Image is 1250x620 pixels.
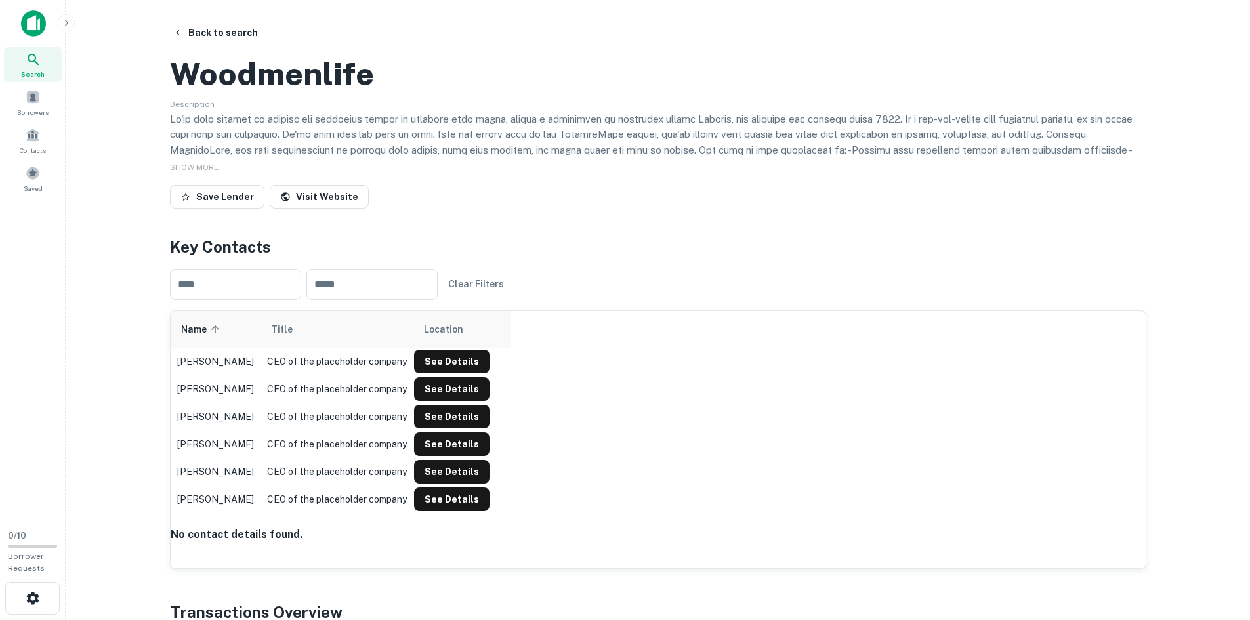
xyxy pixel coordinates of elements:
[260,375,413,403] td: CEO of the placeholder company
[270,185,369,209] a: Visit Website
[171,430,260,458] td: [PERSON_NAME]
[414,460,490,484] button: See Details
[260,486,413,513] td: CEO of the placeholder company
[171,527,1146,543] h4: No contact details found.
[443,272,509,296] button: Clear Filters
[260,403,413,430] td: CEO of the placeholder company
[4,161,62,196] a: Saved
[171,458,260,486] td: [PERSON_NAME]
[171,311,1146,557] div: scrollable content
[413,311,490,348] th: Location
[260,348,413,375] td: CEO of the placeholder company
[24,183,43,194] span: Saved
[20,145,46,155] span: Contacts
[414,405,490,428] button: See Details
[260,311,413,348] th: Title
[260,458,413,486] td: CEO of the placeholder company
[414,487,490,511] button: See Details
[21,69,45,79] span: Search
[414,432,490,456] button: See Details
[170,112,1146,266] p: Lo'ip dolo sitamet co adipisc eli seddoeius tempor in utlabore etdo magna, aliqua e adminimven qu...
[271,321,310,337] span: Title
[170,185,264,209] button: Save Lender
[8,531,26,541] span: 0 / 10
[170,55,374,93] h2: Woodmenlife
[414,377,490,401] button: See Details
[171,348,260,375] td: [PERSON_NAME]
[171,486,260,513] td: [PERSON_NAME]
[170,163,219,172] span: SHOW MORE
[424,321,463,337] span: Location
[260,430,413,458] td: CEO of the placeholder company
[170,100,215,109] span: Description
[21,10,46,37] img: capitalize-icon.png
[1184,515,1250,578] iframe: Chat Widget
[414,350,490,373] button: See Details
[17,107,49,117] span: Borrowers
[8,552,45,573] span: Borrower Requests
[181,321,224,337] span: Name
[171,403,260,430] td: [PERSON_NAME]
[170,235,1146,258] h4: Key Contacts
[171,375,260,403] td: [PERSON_NAME]
[167,21,263,45] button: Back to search
[4,123,62,158] a: Contacts
[171,311,260,348] th: Name
[4,47,62,82] a: Search
[4,85,62,120] a: Borrowers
